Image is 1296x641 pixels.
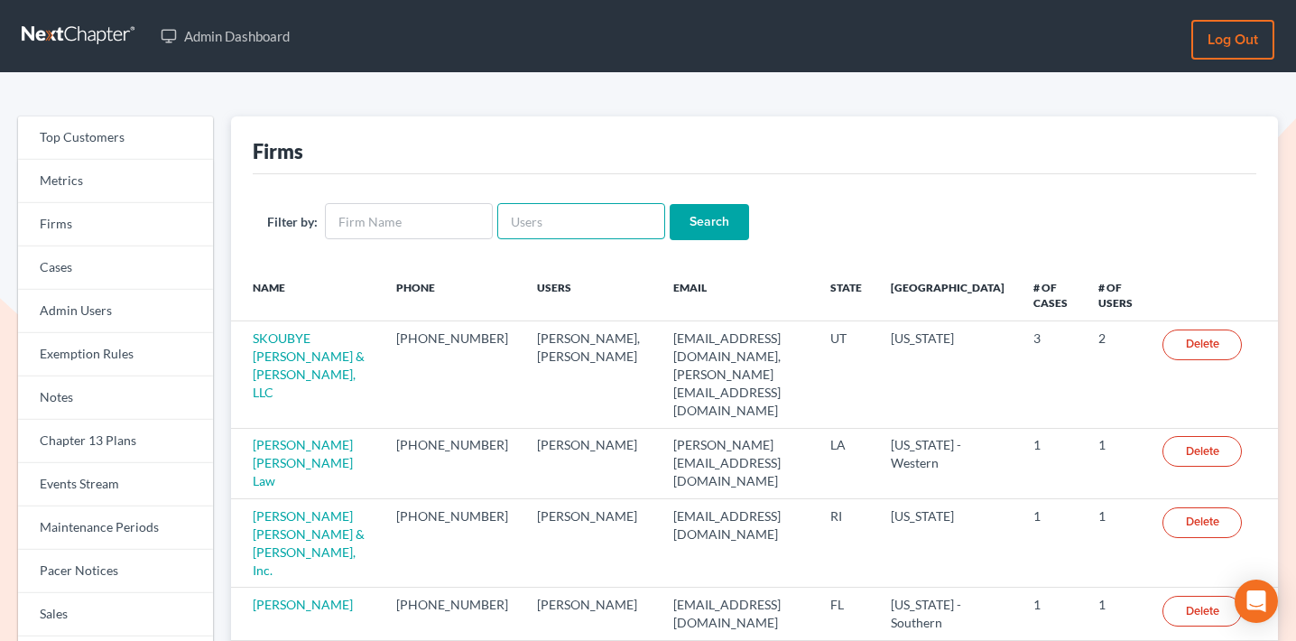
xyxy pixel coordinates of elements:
th: Users [523,269,659,321]
a: Delete [1162,596,1242,627]
td: [PHONE_NUMBER] [382,499,523,588]
td: [EMAIL_ADDRESS][DOMAIN_NAME] [659,588,815,640]
td: [PERSON_NAME], [PERSON_NAME] [523,321,659,428]
a: Log out [1191,20,1274,60]
a: [PERSON_NAME] [253,597,353,612]
td: [EMAIL_ADDRESS][DOMAIN_NAME] [659,499,815,588]
a: Chapter 13 Plans [18,420,213,463]
div: Firms [253,138,303,164]
td: 2 [1084,321,1148,428]
th: # of Cases [1019,269,1083,321]
th: State [816,269,876,321]
a: Cases [18,246,213,290]
th: Name [231,269,382,321]
td: [US_STATE] - Southern [876,588,1020,640]
th: # of Users [1084,269,1148,321]
a: Admin Dashboard [152,20,299,52]
input: Users [497,203,665,239]
td: LA [816,428,876,498]
div: Open Intercom Messenger [1235,580,1278,623]
td: [PHONE_NUMBER] [382,321,523,428]
th: [GEOGRAPHIC_DATA] [876,269,1020,321]
a: Events Stream [18,463,213,506]
a: Exemption Rules [18,333,213,376]
td: [PERSON_NAME] [523,428,659,498]
td: [PERSON_NAME][EMAIL_ADDRESS][DOMAIN_NAME] [659,428,815,498]
a: Top Customers [18,116,213,160]
a: Delete [1162,330,1242,360]
input: Firm Name [325,203,493,239]
a: Pacer Notices [18,550,213,593]
td: 1 [1019,428,1083,498]
td: 1 [1019,588,1083,640]
th: Phone [382,269,523,321]
td: FL [816,588,876,640]
a: Delete [1162,436,1242,467]
a: Firms [18,203,213,246]
td: 1 [1084,588,1148,640]
a: Admin Users [18,290,213,333]
td: [PHONE_NUMBER] [382,428,523,498]
a: Delete [1162,507,1242,538]
td: [PHONE_NUMBER] [382,588,523,640]
th: Email [659,269,815,321]
td: 1 [1084,499,1148,588]
a: Metrics [18,160,213,203]
a: [PERSON_NAME] [PERSON_NAME] Law [253,437,353,488]
input: Search [670,204,749,240]
td: [EMAIL_ADDRESS][DOMAIN_NAME], [PERSON_NAME][EMAIL_ADDRESS][DOMAIN_NAME] [659,321,815,428]
a: Sales [18,593,213,636]
td: [US_STATE] - Western [876,428,1020,498]
a: Maintenance Periods [18,506,213,550]
label: Filter by: [267,212,318,231]
a: Notes [18,376,213,420]
td: UT [816,321,876,428]
td: [PERSON_NAME] [523,499,659,588]
td: 1 [1084,428,1148,498]
a: SKOUBYE [PERSON_NAME] & [PERSON_NAME], LLC [253,330,365,400]
td: 3 [1019,321,1083,428]
td: 1 [1019,499,1083,588]
td: [US_STATE] [876,499,1020,588]
td: RI [816,499,876,588]
td: [PERSON_NAME] [523,588,659,640]
td: [US_STATE] [876,321,1020,428]
a: [PERSON_NAME] [PERSON_NAME] & [PERSON_NAME], Inc. [253,508,365,578]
